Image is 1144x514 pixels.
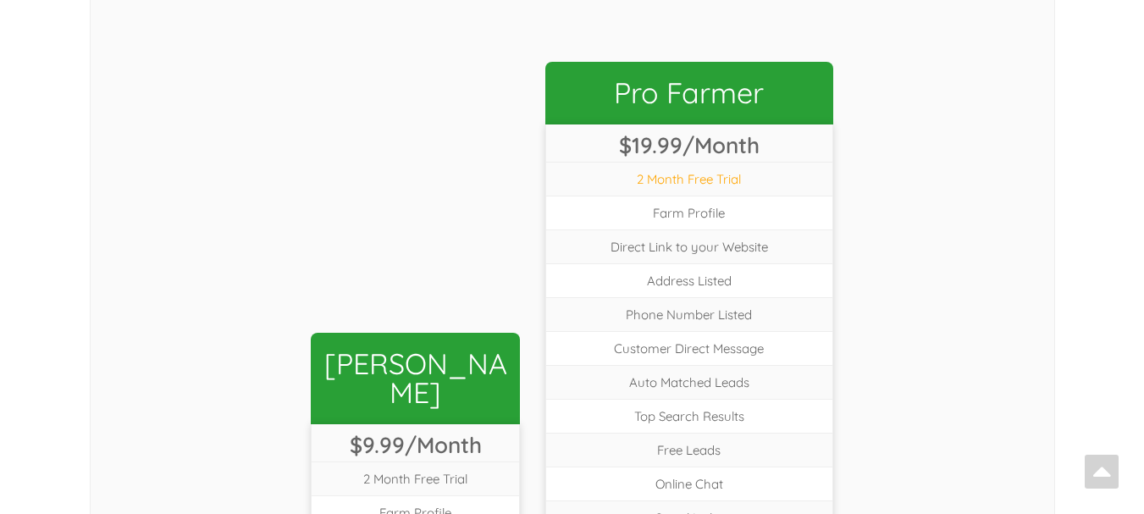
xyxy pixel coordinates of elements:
[546,229,832,263] span: Direct Link to your Website
[546,162,832,196] span: 2 Month Free Trial
[546,297,832,331] span: Phone Number Listed
[312,461,519,495] span: 2 Month Free Trial
[311,333,520,424] span: [PERSON_NAME]
[546,331,832,365] span: Customer Direct Message
[546,467,832,500] span: Online Chat
[546,365,832,399] span: Auto Matched Leads
[545,62,832,124] a: Pro Farmer
[312,424,519,461] span: $9.99/Month
[546,433,832,467] span: Free Leads
[546,196,832,229] span: Farm Profile
[546,124,832,162] span: $19.99/Month
[546,399,832,433] span: Top Search Results
[546,263,832,297] span: Address Listed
